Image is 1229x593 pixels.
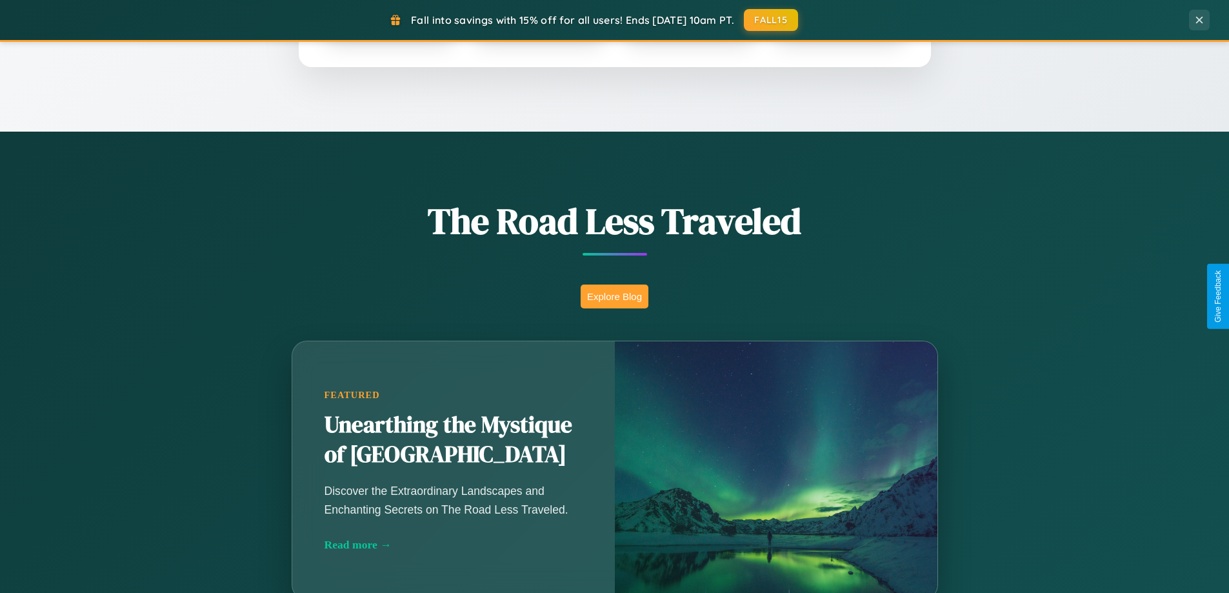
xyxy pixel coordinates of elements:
h1: The Road Less Traveled [228,196,1002,246]
h2: Unearthing the Mystique of [GEOGRAPHIC_DATA] [325,410,583,470]
div: Give Feedback [1214,270,1223,323]
button: FALL15 [744,9,798,31]
button: Explore Blog [581,285,648,308]
div: Read more → [325,538,583,552]
span: Fall into savings with 15% off for all users! Ends [DATE] 10am PT. [411,14,734,26]
p: Discover the Extraordinary Landscapes and Enchanting Secrets on The Road Less Traveled. [325,482,583,518]
div: Featured [325,390,583,401]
